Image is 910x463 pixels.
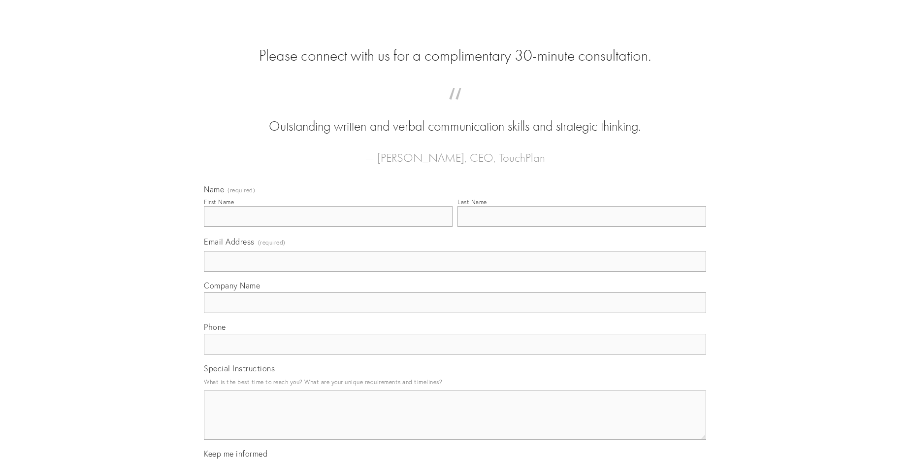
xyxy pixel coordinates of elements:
blockquote: Outstanding written and verbal communication skills and strategic thinking. [220,98,690,136]
p: What is the best time to reach you? What are your unique requirements and timelines? [204,375,706,389]
span: Email Address [204,237,255,247]
span: Name [204,184,224,194]
div: First Name [204,198,234,206]
h2: Please connect with us for a complimentary 30-minute consultation. [204,46,706,65]
span: “ [220,98,690,117]
span: (required) [258,236,286,249]
span: Phone [204,322,226,332]
div: Last Name [457,198,487,206]
span: Keep me informed [204,449,267,459]
span: Special Instructions [204,363,275,373]
figcaption: — [PERSON_NAME], CEO, TouchPlan [220,136,690,168]
span: Company Name [204,281,260,290]
span: (required) [227,187,255,193]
